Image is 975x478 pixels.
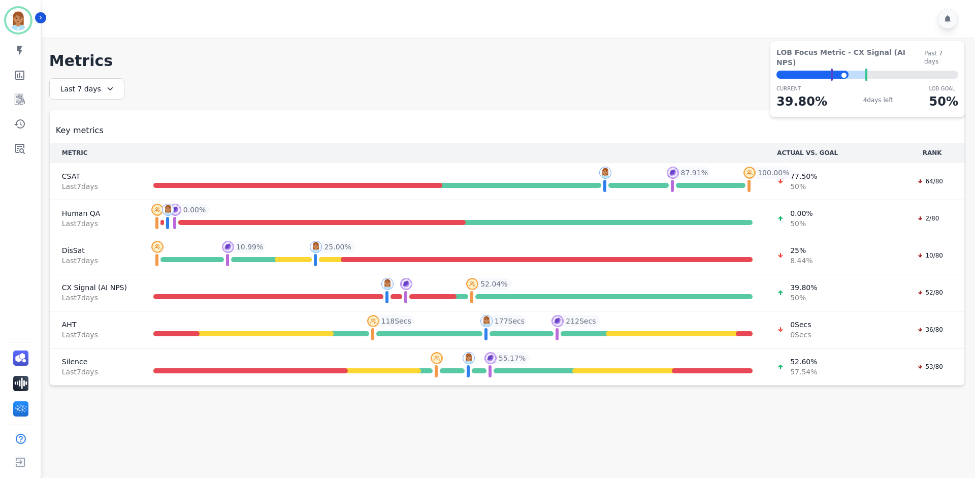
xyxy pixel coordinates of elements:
[566,316,596,326] span: 212 Secs
[222,241,234,253] img: profile-pic
[431,352,443,364] img: profile-pic
[62,293,129,303] span: Last 7 day s
[367,315,379,327] img: profile-pic
[912,176,948,186] div: 64/80
[62,171,129,181] span: CSAT
[599,167,611,179] img: profile-pic
[776,47,924,68] span: LOB Focus Metric - CX Signal (AI NPS)
[62,245,129,256] span: DisSat
[324,242,351,252] span: 25.00 %
[183,205,206,215] span: 0.00 %
[790,181,817,192] span: 50 %
[912,325,948,335] div: 36/80
[62,218,129,229] span: Last 7 day s
[790,330,811,340] span: 0 Secs
[169,204,181,216] img: profile-pic
[790,245,812,256] span: 25 %
[49,78,124,100] div: Last 7 days
[151,204,164,216] img: profile-pic
[776,92,827,111] p: 39.80 %
[50,143,141,163] th: METRIC
[776,71,849,79] div: ⬤
[790,357,817,367] span: 52.60 %
[162,204,174,216] img: profile-pic
[499,353,526,363] span: 55.17 %
[790,218,812,229] span: 50 %
[912,250,948,261] div: 10/80
[790,282,817,293] span: 39.80 %
[776,85,827,92] p: CURRENT
[790,208,812,218] span: 0.00 %
[400,278,412,290] img: profile-pic
[495,316,525,326] span: 177 Secs
[743,167,756,179] img: profile-pic
[551,315,564,327] img: profile-pic
[484,352,497,364] img: profile-pic
[466,278,478,290] img: profile-pic
[480,279,507,289] span: 52.04 %
[381,316,411,326] span: 118 Secs
[790,171,817,181] span: 77.50 %
[790,293,817,303] span: 50 %
[381,278,394,290] img: profile-pic
[912,362,948,372] div: 53/80
[790,320,811,330] span: 0 Secs
[56,124,104,137] span: Key metrics
[62,256,129,266] span: Last 7 day s
[863,96,893,104] span: 4 days left
[924,49,958,66] span: Past 7 days
[667,167,679,179] img: profile-pic
[912,288,948,298] div: 52/80
[49,52,965,70] h1: Metrics
[62,330,129,340] span: Last 7 day s
[236,242,263,252] span: 10.99 %
[765,143,900,163] th: ACTUAL VS. GOAL
[151,241,164,253] img: profile-pic
[929,85,958,92] p: LOB Goal
[62,357,129,367] span: Silence
[310,241,322,253] img: profile-pic
[790,256,812,266] span: 8.44 %
[790,367,817,377] span: 57.54 %
[912,213,944,224] div: 2/80
[681,168,708,178] span: 87.91 %
[62,320,129,330] span: AHT
[900,143,964,163] th: RANK
[6,8,30,33] img: Bordered avatar
[463,352,475,364] img: profile-pic
[758,168,789,178] span: 100.00 %
[480,315,493,327] img: profile-pic
[62,208,129,218] span: Human QA
[62,181,129,192] span: Last 7 day s
[62,282,129,293] span: CX Signal (AI NPS)
[929,92,958,111] p: 50 %
[62,367,129,377] span: Last 7 day s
